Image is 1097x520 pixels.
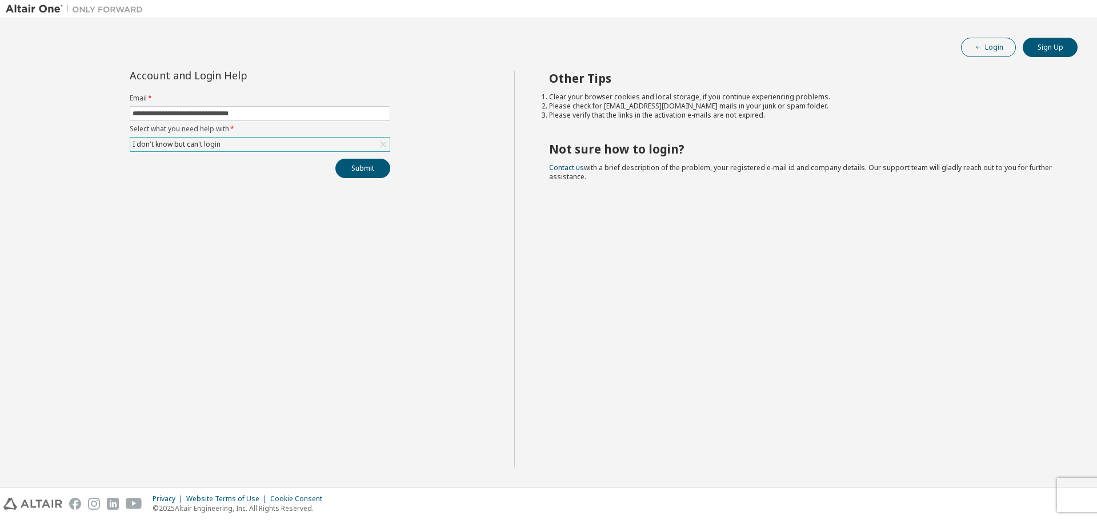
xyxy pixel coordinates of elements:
[130,94,390,103] label: Email
[186,494,270,503] div: Website Terms of Use
[549,163,1052,182] span: with a brief description of the problem, your registered e-mail id and company details. Our suppo...
[3,498,62,510] img: altair_logo.svg
[549,71,1058,86] h2: Other Tips
[131,138,222,151] div: I don't know but can't login
[549,92,1058,102] li: Clear your browser cookies and local storage, if you continue experiencing problems.
[549,142,1058,156] h2: Not sure how to login?
[270,494,329,503] div: Cookie Consent
[130,138,390,151] div: I don't know but can't login
[549,163,584,172] a: Contact us
[107,498,119,510] img: linkedin.svg
[88,498,100,510] img: instagram.svg
[153,494,186,503] div: Privacy
[126,498,142,510] img: youtube.svg
[153,503,329,513] p: © 2025 Altair Engineering, Inc. All Rights Reserved.
[335,159,390,178] button: Submit
[130,71,338,80] div: Account and Login Help
[130,124,390,134] label: Select what you need help with
[69,498,81,510] img: facebook.svg
[549,102,1058,111] li: Please check for [EMAIL_ADDRESS][DOMAIN_NAME] mails in your junk or spam folder.
[1023,38,1078,57] button: Sign Up
[6,3,149,15] img: Altair One
[549,111,1058,120] li: Please verify that the links in the activation e-mails are not expired.
[961,38,1016,57] button: Login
